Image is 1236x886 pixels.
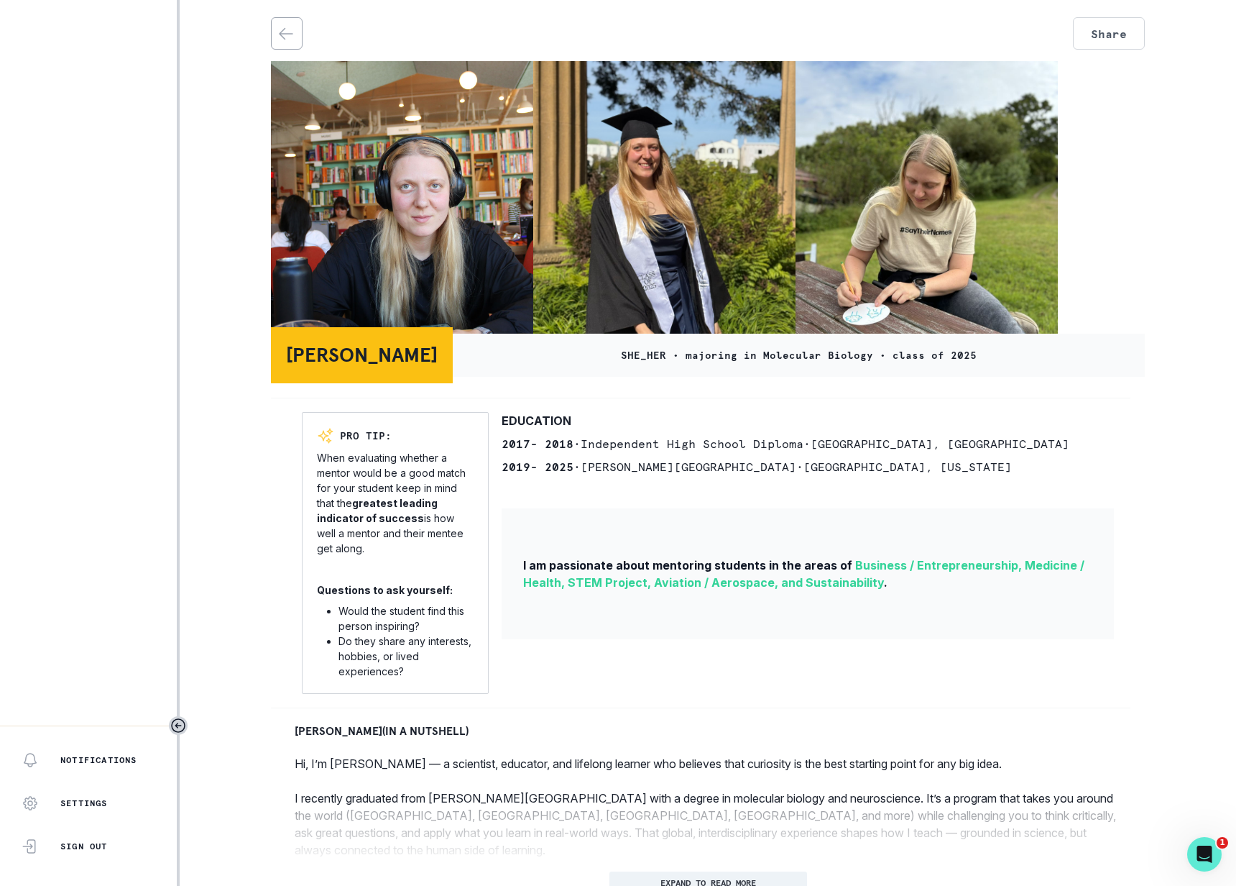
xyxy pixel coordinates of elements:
p: EDUCATION [502,412,571,429]
li: Would the student find this person inspiring? [338,603,474,634]
b: greatest leading indicator of success [317,497,438,524]
span: 1 [1217,837,1228,849]
iframe: Intercom live chat [1187,837,1222,872]
p: [PERSON_NAME] [286,340,438,370]
p: Sign Out [60,841,108,852]
b: 2019 - 2025 [502,460,573,474]
p: Questions to ask yourself: [317,583,453,598]
p: Hi, I’m [PERSON_NAME] — a scientist, educator, and lifelong learner who believes that curiosity i... [295,755,1121,772]
span: • [PERSON_NAME][GEOGRAPHIC_DATA] • [GEOGRAPHIC_DATA] , [US_STATE] [573,460,1012,474]
span: I am passionate about mentoring students in the areas of [523,558,852,572]
p: PRO TIP: [340,429,392,444]
button: back [272,18,300,49]
img: Profile Photo [533,61,795,341]
p: Notifications [60,754,137,766]
button: Share [1073,17,1145,50]
p: Settings [60,798,108,809]
span: . [884,575,887,590]
p: [PERSON_NAME] (IN A NUTSHELL) [295,722,469,739]
p: When evaluating whether a mentor would be a good match for your student keep in mind that the is ... [317,450,474,556]
li: Do they share any interests, hobbies, or lived experiences? [338,634,474,679]
p: SHE_HER • majoring in Molecular Biology • class of 2025 [621,348,977,363]
img: Profile Photo [271,61,533,341]
button: Toggle sidebar [169,716,188,735]
p: I recently graduated from [PERSON_NAME][GEOGRAPHIC_DATA] with a degree in molecular biology and n... [295,790,1121,859]
span: • Independent High School Diploma • [GEOGRAPHIC_DATA] , [GEOGRAPHIC_DATA] [573,437,1069,451]
b: 2017 - 2018 [502,437,573,451]
img: Profile Photo [795,61,1058,341]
